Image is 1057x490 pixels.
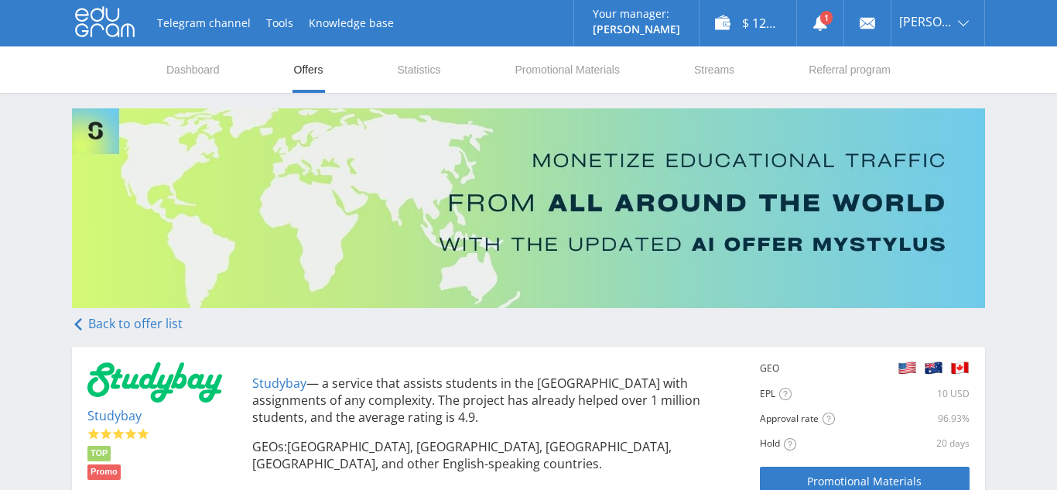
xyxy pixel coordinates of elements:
a: Streams [693,46,736,93]
p: [PERSON_NAME] [593,23,680,36]
a: Studybay [252,375,306,392]
p: — a service that assists students in the [GEOGRAPHIC_DATA] with assignments of any complexity. Th... [252,375,745,426]
div: 10 USD [813,388,970,400]
span: [GEOGRAPHIC_DATA], [GEOGRAPHIC_DATA], [GEOGRAPHIC_DATA], [GEOGRAPHIC_DATA], and other English-spe... [252,438,672,472]
div: GEO [760,362,809,375]
a: Dashboard [165,46,221,93]
a: Statistics [395,46,442,93]
a: Back to offer list [72,315,183,332]
p: Your manager: [593,8,680,20]
span: Promotional Materials [807,475,922,488]
li: TOP [87,446,111,461]
a: Offers [292,46,325,93]
span: [PERSON_NAME] [899,15,953,28]
a: Studybay [87,407,142,424]
div: 96.93% [902,413,970,425]
div: Approval rate [760,413,898,426]
img: ca5b868cedfca7d8cb459257d14b3592.png [924,358,943,378]
div: Hold [760,437,898,451]
div: 20 days [902,437,970,450]
img: Banner [72,108,985,308]
a: Referral program [807,46,892,93]
li: Promo [87,464,121,480]
a: Promotional Materials [514,46,621,93]
img: 48eceb5f3be6f8b85a5de07a09b1de3d.png [898,358,917,378]
div: EPL [760,388,809,401]
img: 360ada463930437f1332654850a8e6b9.png [950,358,970,378]
p: GEOs: [252,438,745,472]
img: 3ada14a53ba788f27969164caceec9ba.png [87,362,222,403]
